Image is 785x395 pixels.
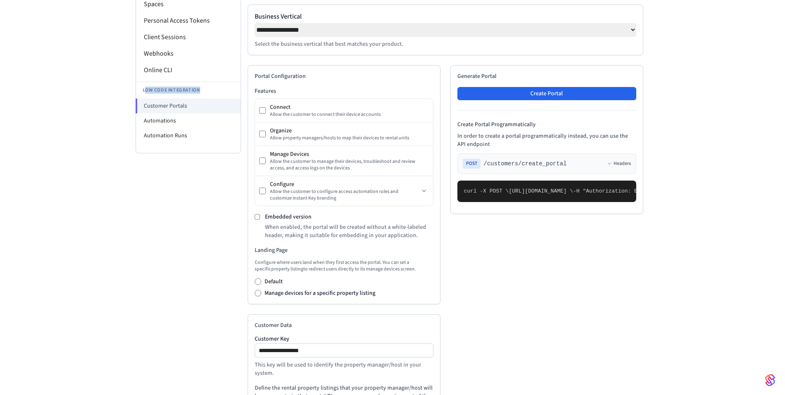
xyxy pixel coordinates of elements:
[270,188,419,202] div: Allow the customer to configure access automation rules and customize Instant Key branding
[765,374,775,387] img: SeamLogoGradient.69752ec5.svg
[136,12,241,29] li: Personal Access Tokens
[270,150,429,158] div: Manage Devices
[265,213,312,221] label: Embedded version
[484,160,567,168] span: /customers/create_portal
[136,62,241,78] li: Online CLI
[136,45,241,62] li: Webhooks
[255,259,434,273] p: Configure where users land when they first access the portal. You can set a specific property lis...
[270,135,429,141] div: Allow property managers/hosts to map their devices to rental units
[457,87,636,100] button: Create Portal
[270,158,429,172] div: Allow the customer to manage their devices, troubleshoot and review access, and access logs on th...
[457,120,636,129] h4: Create Portal Programmatically
[255,361,434,377] p: This key will be used to identify the property manager/host in your system.
[270,111,429,118] div: Allow the customer to connect their device accounts
[265,277,283,286] label: Default
[607,160,631,167] button: Headers
[270,180,419,188] div: Configure
[509,188,573,194] span: [URL][DOMAIN_NAME] \
[464,188,509,194] span: curl -X POST \
[457,72,636,80] h2: Generate Portal
[136,82,241,99] li: Low Code Integration
[136,29,241,45] li: Client Sessions
[255,72,434,80] h2: Portal Configuration
[270,127,429,135] div: Organize
[255,246,434,254] h3: Landing Page
[255,12,636,21] label: Business Vertical
[463,159,480,169] span: POST
[255,321,434,329] h2: Customer Data
[136,99,241,113] li: Customer Portals
[136,113,241,128] li: Automations
[136,128,241,143] li: Automation Runs
[270,103,429,111] div: Connect
[255,40,636,48] p: Select the business vertical that best matches your product.
[255,336,434,342] label: Customer Key
[265,223,434,240] p: When enabled, the portal will be created without a white-labeled header, making it suitable for e...
[573,188,727,194] span: -H "Authorization: Bearer seam_api_key_123456" \
[255,87,434,95] h3: Features
[457,132,636,148] p: In order to create a portal programmatically instead, you can use the API endpoint
[265,289,375,297] label: Manage devices for a specific property listing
